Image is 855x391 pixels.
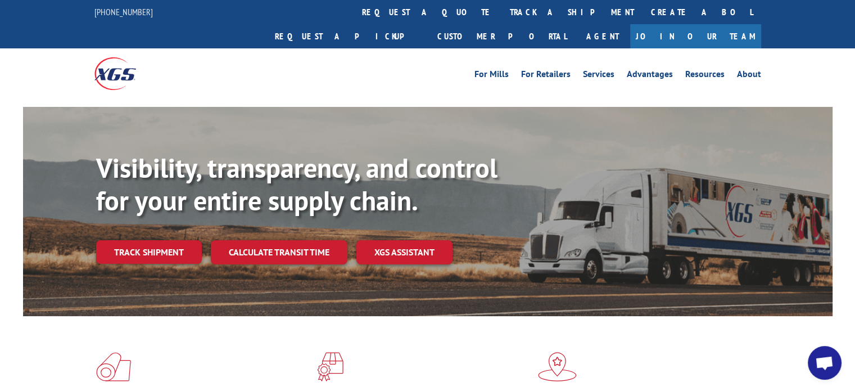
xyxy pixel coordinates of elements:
a: XGS ASSISTANT [356,240,453,264]
a: For Mills [474,70,509,82]
a: Resources [685,70,725,82]
img: xgs-icon-flagship-distribution-model-red [538,352,577,381]
a: Track shipment [96,240,202,264]
a: [PHONE_NUMBER] [94,6,153,17]
a: Request a pickup [266,24,429,48]
img: xgs-icon-focused-on-flooring-red [317,352,343,381]
a: Join Our Team [630,24,761,48]
a: Advantages [627,70,673,82]
b: Visibility, transparency, and control for your entire supply chain. [96,150,497,218]
a: Agent [575,24,630,48]
a: Calculate transit time [211,240,347,264]
a: Customer Portal [429,24,575,48]
a: Services [583,70,614,82]
div: Open chat [808,346,842,380]
a: About [737,70,761,82]
img: xgs-icon-total-supply-chain-intelligence-red [96,352,131,381]
a: For Retailers [521,70,571,82]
